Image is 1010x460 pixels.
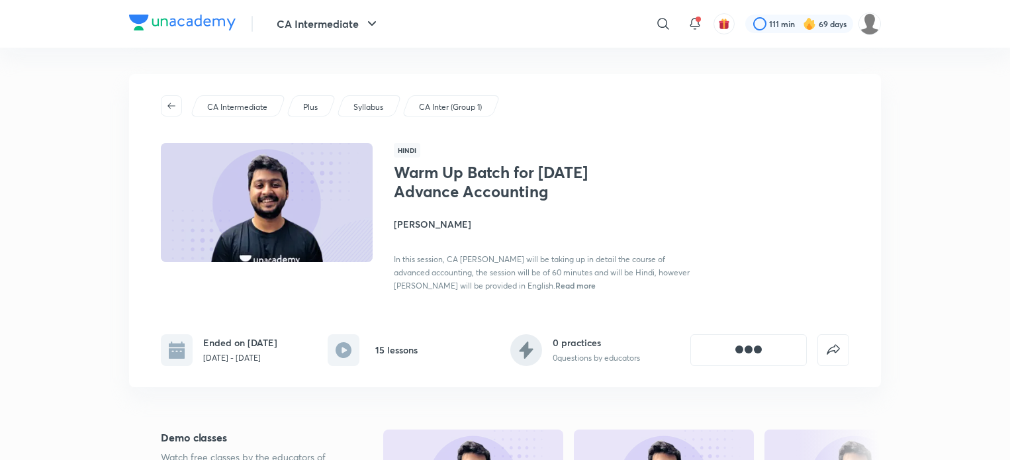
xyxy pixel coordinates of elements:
[713,13,735,34] button: avatar
[161,430,341,445] h5: Demo classes
[803,17,816,30] img: streak
[159,142,375,263] img: Thumbnail
[129,15,236,34] a: Company Logo
[203,336,277,349] h6: Ended on [DATE]
[690,334,807,366] button: [object Object]
[129,15,236,30] img: Company Logo
[553,352,640,364] p: 0 questions by educators
[205,101,270,113] a: CA Intermediate
[269,11,388,37] button: CA Intermediate
[394,163,610,201] h1: Warm Up Batch for [DATE] Advance Accounting
[817,334,849,366] button: false
[394,143,420,158] span: Hindi
[553,336,640,349] h6: 0 practices
[417,101,484,113] a: CA Inter (Group 1)
[207,101,267,113] p: CA Intermediate
[555,280,596,291] span: Read more
[718,18,730,30] img: avatar
[203,352,277,364] p: [DATE] - [DATE]
[353,101,383,113] p: Syllabus
[375,343,418,357] h6: 15 lessons
[303,101,318,113] p: Plus
[394,254,690,291] span: In this session, CA [PERSON_NAME] will be taking up in detail the course of advanced accounting, ...
[858,13,881,35] img: dhanak
[351,101,386,113] a: Syllabus
[301,101,320,113] a: Plus
[419,101,482,113] p: CA Inter (Group 1)
[394,217,690,231] h4: [PERSON_NAME]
